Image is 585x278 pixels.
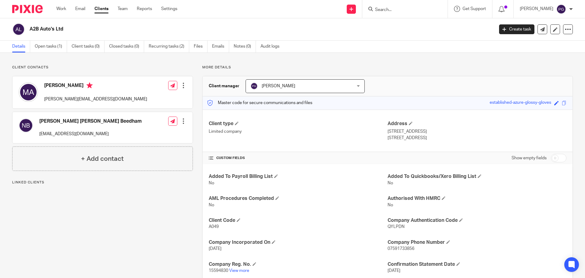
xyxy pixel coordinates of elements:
a: Create task [499,24,534,34]
a: Open tasks (1) [35,41,67,52]
h4: Address [388,121,566,127]
a: Notes (0) [234,41,256,52]
p: [EMAIL_ADDRESS][DOMAIN_NAME] [39,131,142,137]
h4: Client Code [209,217,388,224]
a: Emails [212,41,229,52]
a: Audit logs [261,41,284,52]
p: [STREET_ADDRESS] [388,128,566,135]
a: View more [229,269,249,273]
img: svg%3E [19,118,33,133]
p: [STREET_ADDRESS] [388,135,566,141]
span: 07591733856 [388,247,414,251]
input: Search [374,7,429,13]
h4: CUSTOM FIELDS [209,156,388,161]
h4: Company Reg. No. [209,261,388,268]
img: svg%3E [12,23,25,36]
p: More details [202,65,573,70]
span: Get Support [463,7,486,11]
span: No [388,181,393,185]
h4: [PERSON_NAME] [44,82,147,90]
img: Pixie [12,5,43,13]
p: [PERSON_NAME][EMAIL_ADDRESS][DOMAIN_NAME] [44,96,147,102]
a: Files [194,41,207,52]
span: [DATE] [388,269,400,273]
h4: [PERSON_NAME] [PERSON_NAME] Beedham [39,118,142,125]
div: established-azure-glossy-gloves [490,99,551,107]
a: Clients [94,6,108,12]
a: Settings [161,6,177,12]
h4: + Add contact [81,154,124,164]
a: Recurring tasks (2) [149,41,189,52]
p: Linked clients [12,180,193,185]
h4: Confirmation Statement Date [388,261,566,268]
span: No [209,203,214,207]
h2: A2B Auto's Ltd [30,26,398,32]
h4: Authorised With HMRC [388,195,566,202]
h4: Company Authentication Code [388,217,566,224]
h4: Added To Payroll Billing List [209,173,388,180]
img: svg%3E [250,82,258,90]
span: [PERSON_NAME] [262,84,295,88]
p: Client contacts [12,65,193,70]
span: No [209,181,214,185]
span: [DATE] [209,247,222,251]
span: QYLPDN [388,225,405,229]
h4: Client type [209,121,388,127]
p: Limited company [209,128,388,135]
a: Details [12,41,30,52]
span: No [388,203,393,207]
a: Work [56,6,66,12]
h4: AML Procedures Completed [209,195,388,202]
h3: Client manager [209,83,239,89]
img: svg%3E [556,4,566,14]
span: 15594830 [209,269,228,273]
label: Show empty fields [512,155,547,161]
a: Closed tasks (0) [109,41,144,52]
h4: Added To Quickbooks/Xero Billing List [388,173,566,180]
h4: Company Incorporated On [209,239,388,246]
img: svg%3E [19,82,38,102]
span: A049 [209,225,219,229]
a: Reports [137,6,152,12]
p: [PERSON_NAME] [520,6,553,12]
p: Master code for secure communications and files [207,100,312,106]
a: Team [118,6,128,12]
a: Client tasks (0) [72,41,105,52]
h4: Company Phone Number [388,239,566,246]
a: Email [75,6,85,12]
i: Primary [87,82,93,88]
